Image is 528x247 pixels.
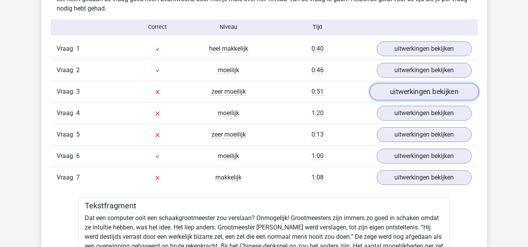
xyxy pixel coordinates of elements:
span: Vraag [57,44,76,53]
h5: Tekstfragment [85,201,444,210]
span: moeilijk [218,66,239,74]
a: uitwerkingen bekijken [377,127,472,142]
span: 6 [76,152,80,160]
span: 3 [76,88,80,95]
span: Vraag [57,87,76,96]
div: Tijd [264,23,370,32]
span: 2 [76,66,80,74]
div: Niveau [193,23,264,32]
span: 0:13 [311,131,324,139]
span: zeer moeilijk [211,131,246,139]
span: 5 [76,131,80,138]
span: heel makkelijk [209,45,248,53]
a: uitwerkingen bekijken [377,41,472,56]
div: Correct [122,23,193,32]
a: uitwerkingen bekijken [369,83,478,100]
span: Vraag [57,151,76,161]
span: 1 [76,45,80,52]
span: 0:40 [311,45,324,53]
a: uitwerkingen bekijken [377,170,472,185]
span: 1:08 [311,174,324,181]
span: zeer moeilijk [211,88,246,96]
span: Vraag [57,130,76,139]
span: 4 [76,109,80,117]
span: makkelijk [215,174,242,181]
span: 1:20 [311,109,324,117]
a: uitwerkingen bekijken [377,149,472,163]
a: uitwerkingen bekijken [377,63,472,78]
span: 1:00 [311,152,324,160]
span: moeilijk [218,152,239,160]
span: moeilijk [218,109,239,117]
span: 7 [76,174,80,181]
span: 0:46 [311,66,324,74]
span: 0:51 [311,88,324,96]
span: Vraag [57,108,76,118]
span: Vraag [57,173,76,182]
a: uitwerkingen bekijken [377,106,472,121]
span: Vraag [57,66,76,75]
